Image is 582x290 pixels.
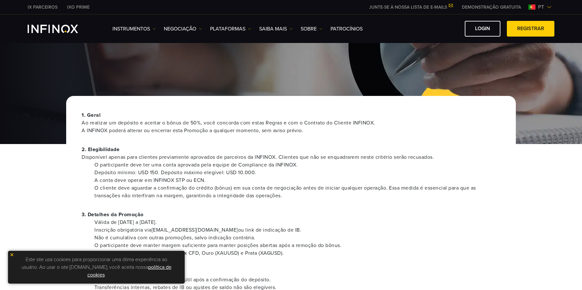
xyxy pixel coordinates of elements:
a: Login [465,21,500,37]
li: Inscrição obrigatória via [EMAIL_ADDRESS][DOMAIN_NAME] ou link de indicação de IB. [94,226,500,234]
li: O participante deve ter uma conta aprovada pela equipe de Compliance da INFINOX. [94,161,500,169]
a: NEGOCIAÇÃO [164,25,202,33]
li: Válida de [DATE] a [DATE]. [94,218,500,226]
a: PLATAFORMAS [210,25,251,33]
a: INFINOX [62,4,94,11]
span: Disponível apenas para clientes previamente aprovados de parceiros da INFINOX. Clientes que não s... [82,153,500,161]
li: Não é cumulativa com outras promoções, salvo indicação contrária. [94,234,500,242]
a: Patrocínios [331,25,363,33]
li: O participante deve manter margem suficiente para manter posições abertas após a remoção do bônus. [94,242,500,249]
a: Saiba mais [259,25,293,33]
span: pt [535,3,547,11]
li: Depósito mínimo: USD 150. Depósito máximo elegível: USD 10.000. [94,169,500,176]
li: Instrumentos elegíveis: pares de Forex CFD, Ouro (XAUUSD) e Prata (XAGUSD). [94,249,500,257]
li: A conta deve operar em INFINOX STP ou ECN. [94,176,500,184]
p: 4. Crédito de Bônus [82,268,500,276]
p: Este site usa cookies para proporcionar uma ótima experiência ao usuário. Ao usar o site [DOMAIN_... [11,254,181,280]
a: INFINOX Logo [28,25,93,33]
a: INFINOX MENU [457,4,526,11]
li: Bônus de 50% creditado em até 1 dia útil após a confirmação do depósito. [94,276,500,284]
a: SOBRE [301,25,322,33]
img: yellow close icon [10,252,14,257]
a: JUNTE-SE À NOSSA LISTA DE E-MAILS [364,4,457,10]
a: Registrar [507,21,554,37]
p: 2. Elegibilidade [82,146,500,161]
span: Ao realizar um depósito e aceitar o bônus de 50%, você concorda com estas Regras e com o Contrato... [82,119,500,134]
a: Instrumentos [112,25,156,33]
li: O cliente deve aguardar a confirmação do crédito (bônus) em sua conta de negociação antes de inic... [94,184,500,200]
p: 3. Detalhes da Promoção [82,211,500,218]
a: INFINOX [23,4,62,11]
p: 1. Geral [82,111,500,134]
